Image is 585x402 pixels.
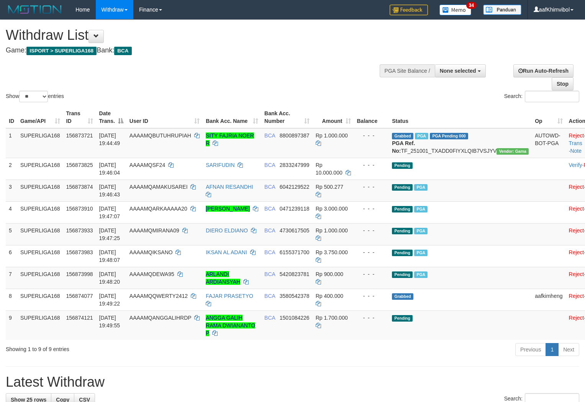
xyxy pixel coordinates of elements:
div: - - - [357,270,386,278]
span: Pending [392,162,413,169]
th: ID [6,106,17,128]
label: Search: [504,91,579,102]
a: Reject [569,206,584,212]
h4: Game: Bank: [6,47,382,54]
th: User ID: activate to sort column ascending [126,106,203,128]
span: Marked by aafchhiseyha [414,206,428,212]
span: BCA [264,227,275,234]
span: AAAAMQBUTUHRUPIAH [129,132,191,139]
span: PGA Pending [430,133,468,139]
span: ISPORT > SUPERLIGA168 [26,47,97,55]
span: BCA [264,162,275,168]
span: 156873874 [66,184,93,190]
span: 156873910 [66,206,93,212]
span: BCA [264,206,275,212]
span: Marked by aafsoycanthlai [414,184,428,191]
span: Marked by aafsoycanthlai [414,250,428,256]
span: BCA [264,271,275,277]
span: Copy 0471239118 to clipboard [280,206,310,212]
span: AAAAMQSF24 [129,162,165,168]
td: 7 [6,267,17,289]
th: Trans ID: activate to sort column ascending [63,106,96,128]
span: Pending [392,250,413,256]
a: SARIFUDIN [206,162,234,168]
button: None selected [435,64,486,77]
td: SUPERLIGA168 [17,245,63,267]
span: 156874121 [66,315,93,321]
div: - - - [357,314,386,322]
span: AAAAMQARKAAAAA20 [129,206,187,212]
span: Copy 3580542378 to clipboard [280,293,310,299]
span: BCA [264,132,275,139]
a: Reject [569,271,584,277]
h1: Latest Withdraw [6,374,579,390]
div: Showing 1 to 9 of 9 entries [6,342,238,353]
div: - - - [357,161,386,169]
span: Copy 2833247999 to clipboard [280,162,310,168]
a: ARLANDI ARDIANSYAH [206,271,240,285]
td: aafkimheng [532,289,565,310]
th: Game/API: activate to sort column ascending [17,106,63,128]
td: SUPERLIGA168 [17,223,63,245]
span: 156874077 [66,293,93,299]
a: 1 [546,343,559,356]
span: Copy 6155371700 to clipboard [280,249,310,255]
span: [DATE] 19:47:25 [99,227,120,241]
span: AAAAMQAMAKUSAREI [129,184,188,190]
td: SUPERLIGA168 [17,180,63,201]
span: Marked by aafsoycanthlai [415,133,428,139]
span: AAAAMQIKSANO [129,249,173,255]
a: Verify [569,162,582,168]
label: Show entries [6,91,64,102]
span: 34 [466,2,477,9]
td: SUPERLIGA168 [17,310,63,340]
a: [PERSON_NAME] [206,206,250,212]
th: Status [389,106,532,128]
span: Copy 4730617505 to clipboard [280,227,310,234]
div: - - - [357,292,386,300]
img: Button%20Memo.svg [439,5,472,15]
span: [DATE] 19:49:55 [99,315,120,328]
img: Feedback.jpg [390,5,428,15]
td: 5 [6,223,17,245]
a: ANGGA GALIH RAMA DWIANANTO P [206,315,255,336]
span: BCA [264,315,275,321]
div: - - - [357,248,386,256]
input: Search: [525,91,579,102]
span: AAAAMQANGGALIHRDP [129,315,192,321]
span: 156873721 [66,132,93,139]
span: None selected [440,68,476,74]
span: [DATE] 19:44:49 [99,132,120,146]
span: Rp 3.000.000 [316,206,348,212]
td: SUPERLIGA168 [17,158,63,180]
span: Pending [392,271,413,278]
span: [DATE] 19:46:04 [99,162,120,176]
span: AAAAMQMIRANA09 [129,227,179,234]
td: TF_251001_TXADD0FIYXLQIB7VSJYV [389,128,532,158]
select: Showentries [19,91,48,102]
a: DIERO ELDIANO [206,227,248,234]
th: Amount: activate to sort column ascending [313,106,354,128]
span: Vendor URL: https://trx31.1velocity.biz [497,148,529,155]
span: 156873983 [66,249,93,255]
a: Note [570,148,582,154]
span: BCA [264,293,275,299]
a: SITY FAJRIA NOER R [206,132,254,146]
a: AFNAN RESANDHI [206,184,253,190]
span: AAAAMQDEWA95 [129,271,174,277]
span: Grabbed [392,133,413,139]
td: 3 [6,180,17,201]
span: Rp 1.700.000 [316,315,348,321]
div: PGA Site Balance / [380,64,435,77]
td: 9 [6,310,17,340]
td: 2 [6,158,17,180]
span: Copy 5420823781 to clipboard [280,271,310,277]
a: Run Auto-Refresh [513,64,574,77]
span: Rp 1.000.000 [316,132,348,139]
td: SUPERLIGA168 [17,289,63,310]
td: SUPERLIGA168 [17,128,63,158]
span: Copy 8800897387 to clipboard [280,132,310,139]
span: 156873933 [66,227,93,234]
th: Bank Acc. Name: activate to sort column ascending [203,106,261,128]
a: Reject [569,132,584,139]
